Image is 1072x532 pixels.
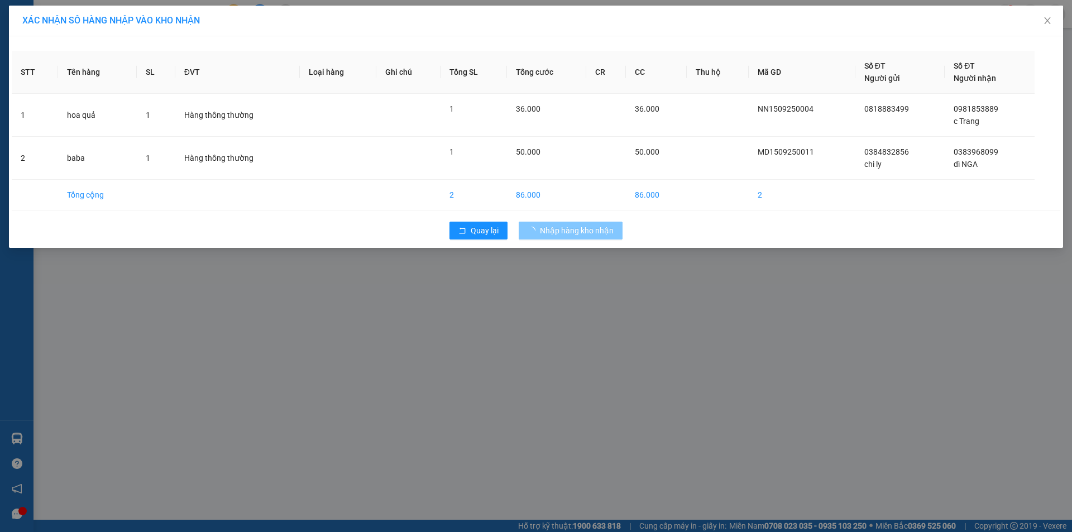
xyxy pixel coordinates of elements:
button: rollbackQuay lại [449,222,508,239]
span: Quay lại [471,224,499,237]
td: 2 [749,180,855,210]
td: hoa quả [58,94,137,137]
th: Loại hàng [300,51,376,94]
span: 0818883499 [864,104,909,113]
th: CC [626,51,687,94]
span: 0383968099 [954,147,998,156]
span: Số ĐT [954,61,975,70]
span: 50.000 [635,147,659,156]
button: Close [1032,6,1063,37]
th: ĐVT [175,51,300,94]
td: 86.000 [626,180,687,210]
span: dì NGA [954,160,978,169]
td: 2 [441,180,507,210]
span: 1 [449,104,454,113]
th: Tên hàng [58,51,137,94]
span: chi ly [864,160,882,169]
span: Nhập hàng kho nhận [540,224,614,237]
span: 1 [449,147,454,156]
button: Nhập hàng kho nhận [519,222,623,239]
span: Người gửi [864,74,900,83]
td: Tổng cộng [58,180,137,210]
th: Mã GD [749,51,855,94]
th: STT [12,51,58,94]
span: 50.000 [516,147,540,156]
th: Ghi chú [376,51,441,94]
span: NN1509250004 [758,104,813,113]
span: Số ĐT [864,61,886,70]
span: 1 [146,111,150,119]
td: 1 [12,94,58,137]
th: Thu hộ [687,51,748,94]
span: c Trang [954,117,979,126]
th: Tổng SL [441,51,507,94]
td: Hàng thông thường [175,94,300,137]
span: 36.000 [635,104,659,113]
td: Hàng thông thường [175,137,300,180]
th: Tổng cước [507,51,586,94]
span: loading [528,227,540,234]
th: CR [586,51,626,94]
span: MD1509250011 [758,147,814,156]
td: baba [58,137,137,180]
td: 2 [12,137,58,180]
span: XÁC NHẬN SỐ HÀNG NHẬP VÀO KHO NHẬN [22,15,200,26]
span: close [1043,16,1052,25]
span: rollback [458,227,466,236]
span: 0981853889 [954,104,998,113]
span: 1 [146,154,150,162]
span: 36.000 [516,104,540,113]
span: Người nhận [954,74,996,83]
span: 0384832856 [864,147,909,156]
td: 86.000 [507,180,586,210]
th: SL [137,51,175,94]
